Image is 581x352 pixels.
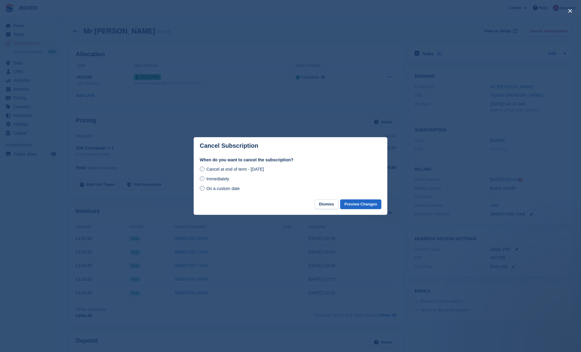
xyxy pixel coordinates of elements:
p: Cancel Subscription [200,142,258,149]
input: On a custom date [200,186,205,191]
label: When do you want to cancel the subscription? [200,157,381,163]
span: On a custom date [206,186,240,191]
input: Immediately [200,176,205,181]
button: Preview Changes [340,199,381,209]
input: Cancel at end of term - [DATE] [200,166,205,171]
span: Immediately [206,176,229,181]
span: Cancel at end of term - [DATE] [206,167,264,172]
button: Dismiss [315,199,338,209]
button: close [565,6,575,16]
